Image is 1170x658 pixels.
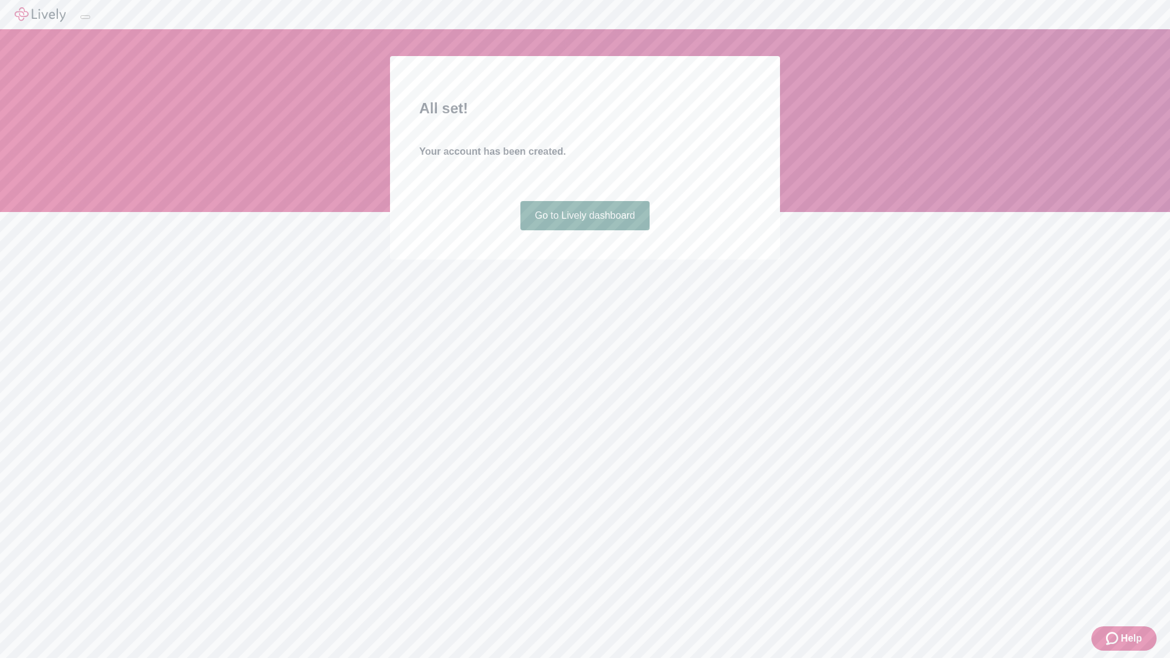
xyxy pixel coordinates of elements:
[80,15,90,19] button: Log out
[520,201,650,230] a: Go to Lively dashboard
[419,144,751,159] h4: Your account has been created.
[1106,631,1121,646] svg: Zendesk support icon
[419,97,751,119] h2: All set!
[1091,626,1157,651] button: Zendesk support iconHelp
[1121,631,1142,646] span: Help
[15,7,66,22] img: Lively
